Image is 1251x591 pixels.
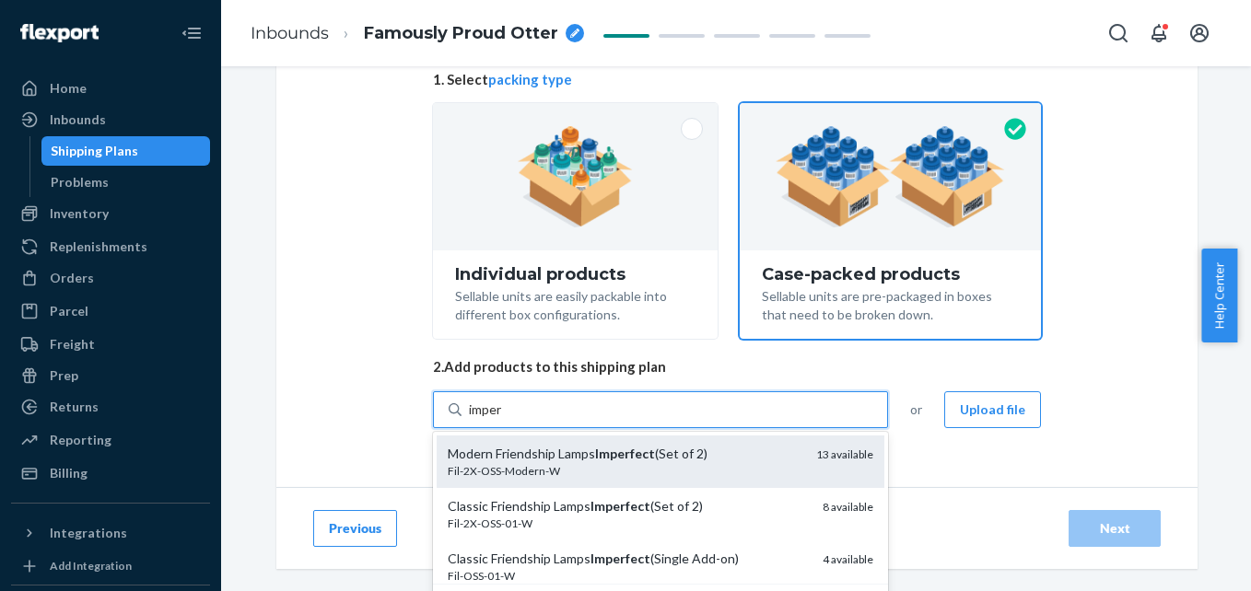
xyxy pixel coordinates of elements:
em: Imperfect [595,446,655,461]
div: Fil-2X-OSS-01-W [448,516,808,531]
em: Imperfect [590,550,650,566]
div: Parcel [50,302,88,320]
div: Inventory [50,204,109,223]
button: Open notifications [1140,15,1177,52]
div: Prep [50,366,78,385]
button: Previous [313,510,397,547]
button: Next [1069,510,1161,547]
a: Home [11,74,210,103]
span: 8 available [823,500,873,514]
button: Upload file [944,391,1041,428]
a: Reporting [11,425,210,455]
div: Fil-OSS-01-W [448,568,808,584]
div: Problems [51,173,109,191]
em: Imperfect [590,498,650,514]
ol: breadcrumbs [236,6,599,61]
a: Replenishments [11,232,210,261]
div: Add Integration [50,558,132,574]
div: Next [1084,519,1145,538]
button: Close Navigation [173,15,210,52]
a: Freight [11,330,210,359]
span: 4 available [823,552,873,566]
div: Home [50,79,87,98]
div: Classic Friendship Lamps (Single Add-on) [448,550,808,568]
a: Problems [41,168,211,197]
div: Replenishments [50,238,147,256]
div: Inbounds [50,110,106,129]
button: Open account menu [1181,15,1218,52]
img: case-pack.59cecea509d18c883b923b81aeac6d0b.png [776,126,1005,227]
span: or [910,400,922,419]
button: Help Center [1201,249,1237,342]
span: Famously Proud Otter [364,22,558,46]
span: 1. Select [433,70,1041,89]
button: Integrations [11,518,210,548]
a: Inbounds [11,105,210,134]
div: Sellable units are easily packable into different box configurations. [455,284,696,324]
a: Parcel [11,296,210,326]
a: Orders [11,263,210,293]
a: Shipping Plans [41,136,211,166]
a: Inventory [11,199,210,228]
div: Shipping Plans [51,142,138,160]
div: Classic Friendship Lamps (Set of 2) [448,497,808,516]
div: Freight [50,335,95,353]
div: Integrations [50,524,127,542]
div: Sellable units are pre-packaged in boxes that need to be broken down. [762,284,1019,324]
a: Inbounds [251,23,329,43]
a: Returns [11,392,210,422]
div: Orders [50,269,94,287]
a: Billing [11,458,210,488]
input: Modern Friendship LampsImperfect(Set of 2)Fil-2X-OSS-Modern-W13 availableClassic Friendship Lamps... [469,400,504,419]
img: Flexport logo [20,24,99,42]
button: packing type [488,70,572,89]
a: Prep [11,361,210,390]
div: Returns [50,398,99,416]
span: 13 available [816,447,873,461]
div: Fil-2X-OSS-Modern-W [448,463,801,479]
a: Add Integration [11,555,210,577]
div: Billing [50,464,88,482]
span: 2. Add products to this shipping plan [433,357,1041,377]
div: Case-packed products [762,265,1019,284]
div: Modern Friendship Lamps (Set of 2) [448,445,801,463]
div: Reporting [50,431,111,449]
div: Individual products [455,265,696,284]
img: individual-pack.facf35554cb0f1810c75b2bd6df2d64e.png [518,126,633,227]
button: Open Search Box [1100,15,1137,52]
